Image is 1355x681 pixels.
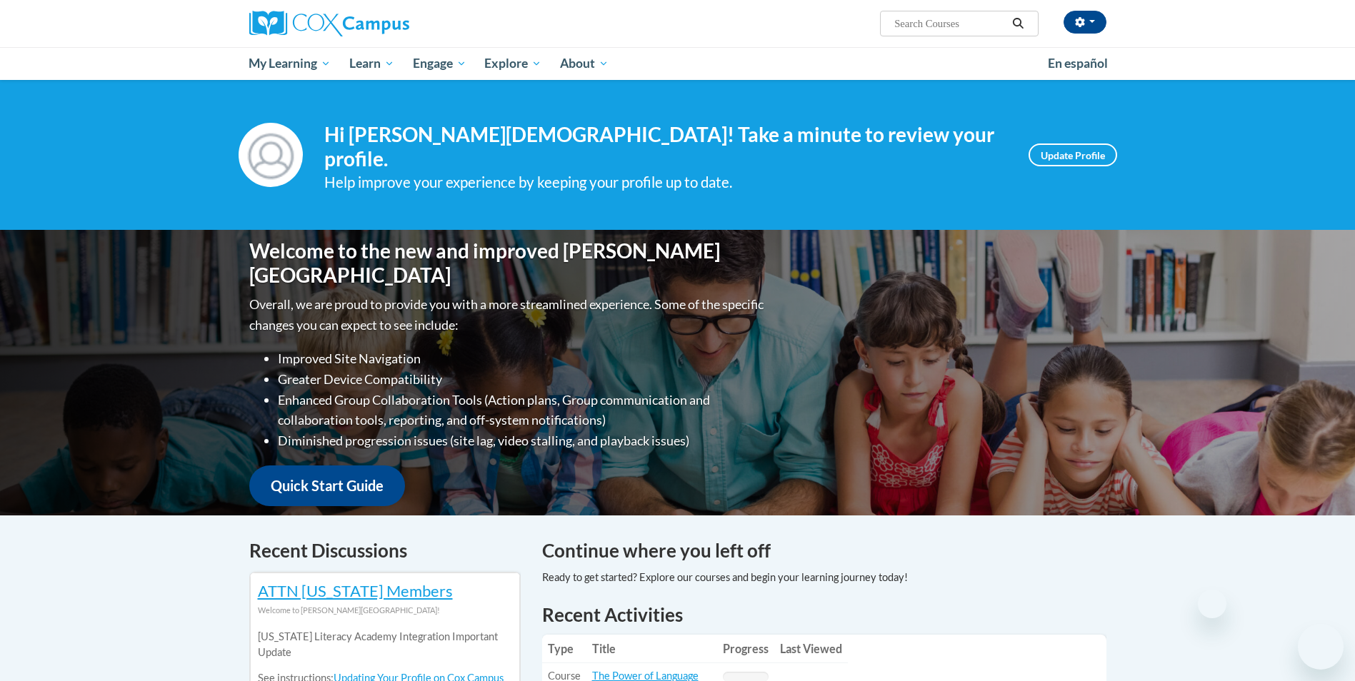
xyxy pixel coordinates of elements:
img: Cox Campus [249,11,409,36]
iframe: Button to launch messaging window [1298,624,1344,670]
a: Engage [404,47,476,80]
span: En español [1048,56,1108,71]
input: Search Courses [893,15,1007,32]
li: Enhanced Group Collaboration Tools (Action plans, Group communication and collaboration tools, re... [278,390,767,431]
a: Update Profile [1029,143,1117,166]
li: Improved Site Navigation [278,348,767,369]
a: Quick Start Guide [249,465,405,506]
span: Explore [484,55,541,72]
h4: Continue where you left off [542,537,1106,565]
a: En español [1039,49,1117,79]
a: Cox Campus [249,11,521,36]
img: Profile Image [239,123,303,187]
a: Learn [340,47,404,80]
li: Greater Device Compatibility [278,369,767,390]
span: Engage [413,55,466,72]
h4: Hi [PERSON_NAME][DEMOGRAPHIC_DATA]! Take a minute to review your profile. [324,123,1007,171]
div: Welcome to [PERSON_NAME][GEOGRAPHIC_DATA]! [258,602,512,618]
th: Type [542,635,586,663]
h1: Welcome to the new and improved [PERSON_NAME][GEOGRAPHIC_DATA] [249,239,767,287]
div: Main menu [228,47,1128,80]
button: Account Settings [1064,11,1106,34]
button: Search [1007,15,1029,32]
a: ATTN [US_STATE] Members [258,581,453,600]
span: Learn [349,55,394,72]
iframe: Close message [1198,590,1226,618]
a: My Learning [240,47,341,80]
p: [US_STATE] Literacy Academy Integration Important Update [258,629,512,660]
div: Help improve your experience by keeping your profile up to date. [324,171,1007,194]
h1: Recent Activities [542,602,1106,627]
h4: Recent Discussions [249,537,521,565]
th: Last Viewed [774,635,848,663]
span: About [560,55,609,72]
th: Progress [717,635,774,663]
a: About [551,47,618,80]
p: Overall, we are proud to provide you with a more streamlined experience. Some of the specific cha... [249,294,767,336]
th: Title [586,635,717,663]
li: Diminished progression issues (site lag, video stalling, and playback issues) [278,430,767,451]
span: My Learning [249,55,331,72]
a: Explore [475,47,551,80]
